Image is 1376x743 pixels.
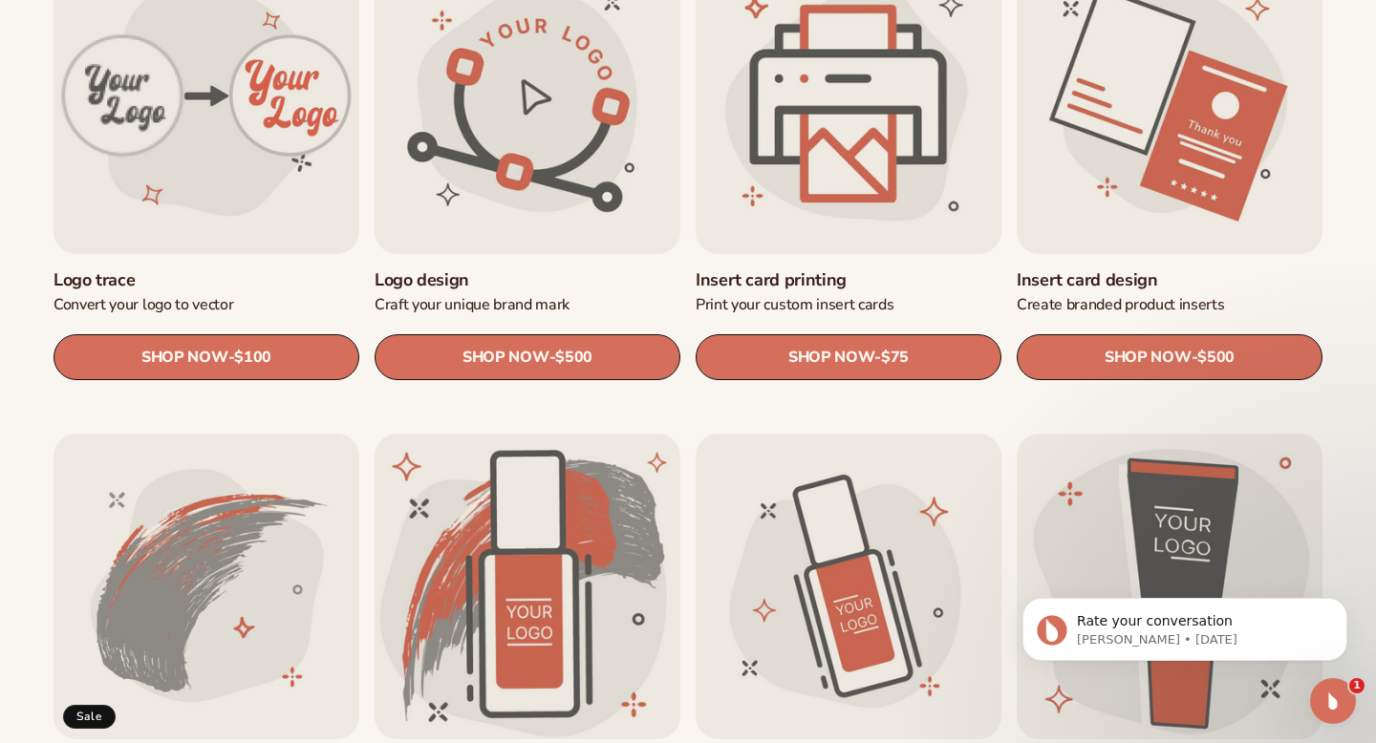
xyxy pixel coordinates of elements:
span: $100 [234,349,271,367]
span: $500 [1197,349,1235,367]
span: SHOP NOW [788,349,874,367]
a: SHOP NOW- $500 [375,334,680,380]
a: Logo trace [54,269,359,291]
span: $75 [881,349,909,367]
span: $500 [555,349,592,367]
span: SHOP NOW [1105,349,1191,367]
a: Insert card design [1017,269,1322,291]
a: SHOP NOW- $500 [1017,334,1322,380]
a: SHOP NOW- $75 [696,334,1001,380]
span: SHOP NOW [141,349,227,367]
span: SHOP NOW [462,349,548,367]
a: SHOP NOW- $100 [54,334,359,380]
a: Insert card printing [696,269,1001,291]
span: 1 [1349,678,1365,693]
a: Logo design [375,269,680,291]
iframe: Intercom live chat [1310,678,1356,724]
iframe: Intercom notifications message [994,558,1376,691]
